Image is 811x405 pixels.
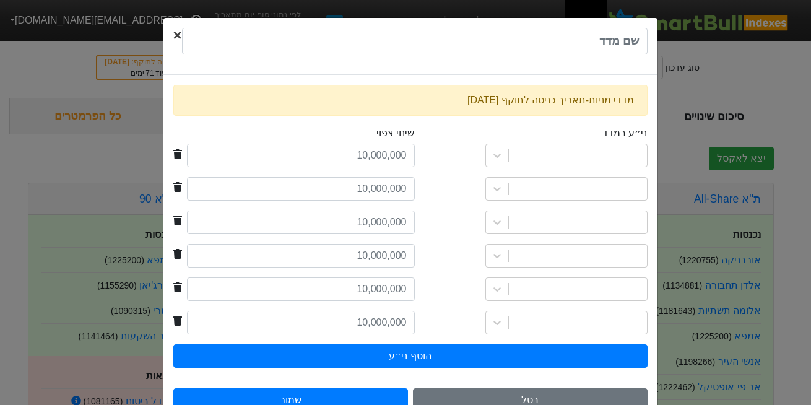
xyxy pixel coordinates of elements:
[187,177,415,201] input: 10,000,000
[173,85,648,116] div: מדדי מניות - תאריך כניסה לתוקף [DATE]
[187,244,415,268] input: 10,000,000
[187,211,415,234] input: 10,000,000
[187,277,415,301] input: 10,000,000
[173,344,648,368] button: הוסף ני״ע
[187,311,415,334] input: 10,000,000
[376,126,414,141] label: שינוי צפוי
[173,27,182,43] span: ×
[187,144,415,167] input: 10,000,000
[602,126,647,141] label: ני״ע במדד
[182,28,648,54] input: שם מדד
